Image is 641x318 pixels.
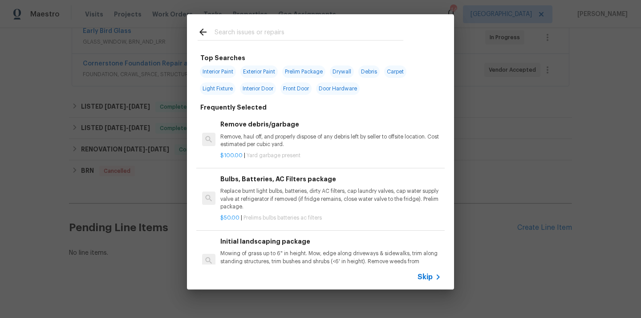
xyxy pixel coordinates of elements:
[220,174,441,184] h6: Bulbs, Batteries, AC Filters package
[240,82,276,95] span: Interior Door
[358,65,380,78] span: Debris
[220,236,441,246] h6: Initial landscaping package
[384,65,406,78] span: Carpet
[215,27,403,40] input: Search issues or repairs
[280,82,312,95] span: Front Door
[200,102,267,112] h6: Frequently Selected
[220,214,441,222] p: |
[220,119,441,129] h6: Remove debris/garbage
[200,65,236,78] span: Interior Paint
[330,65,354,78] span: Drywall
[220,215,239,220] span: $50.00
[418,273,433,281] span: Skip
[243,215,322,220] span: Prelims bulbs batteries ac filters
[200,53,245,63] h6: Top Searches
[220,188,441,210] p: Replace burnt light bulbs, batteries, dirty AC filters, cap laundry valves, cap water supply valv...
[220,250,441,273] p: Mowing of grass up to 6" in height. Mow, edge along driveways & sidewalks, trim along standing st...
[220,152,441,159] p: |
[240,65,278,78] span: Exterior Paint
[220,133,441,148] p: Remove, haul off, and properly dispose of any debris left by seller to offsite location. Cost est...
[282,65,325,78] span: Prelim Package
[220,153,243,158] span: $100.00
[316,82,360,95] span: Door Hardware
[200,82,235,95] span: Light Fixture
[247,153,300,158] span: Yard garbage present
